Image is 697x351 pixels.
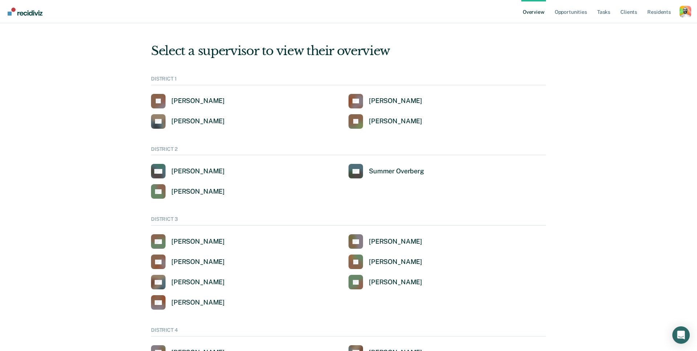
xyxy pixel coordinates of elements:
div: [PERSON_NAME] [171,117,225,125]
a: [PERSON_NAME] [151,184,225,199]
div: [PERSON_NAME] [369,97,422,105]
div: [PERSON_NAME] [171,298,225,307]
div: [PERSON_NAME] [171,187,225,196]
a: Summer Overberg [348,164,424,178]
a: [PERSON_NAME] [348,234,422,249]
div: Summer Overberg [369,167,424,175]
a: [PERSON_NAME] [348,114,422,129]
a: [PERSON_NAME] [151,164,225,178]
div: DISTRICT 2 [151,146,546,156]
a: [PERSON_NAME] [151,255,225,269]
div: Open Intercom Messenger [672,326,690,344]
img: Recidiviz [8,8,42,16]
a: [PERSON_NAME] [151,295,225,310]
button: Profile dropdown button [680,6,691,17]
div: DISTRICT 3 [151,216,546,226]
a: [PERSON_NAME] [348,255,422,269]
div: DISTRICT 4 [151,327,546,336]
div: [PERSON_NAME] [369,278,422,286]
div: [PERSON_NAME] [369,258,422,266]
a: [PERSON_NAME] [151,234,225,249]
div: [PERSON_NAME] [171,238,225,246]
div: Select a supervisor to view their overview [151,44,546,58]
a: [PERSON_NAME] [151,275,225,289]
div: DISTRICT 1 [151,76,546,85]
div: [PERSON_NAME] [369,117,422,125]
a: [PERSON_NAME] [348,275,422,289]
div: [PERSON_NAME] [171,167,225,175]
div: [PERSON_NAME] [171,278,225,286]
div: [PERSON_NAME] [369,238,422,246]
a: [PERSON_NAME] [151,114,225,129]
div: [PERSON_NAME] [171,258,225,266]
a: [PERSON_NAME] [348,94,422,108]
div: [PERSON_NAME] [171,97,225,105]
a: [PERSON_NAME] [151,94,225,108]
